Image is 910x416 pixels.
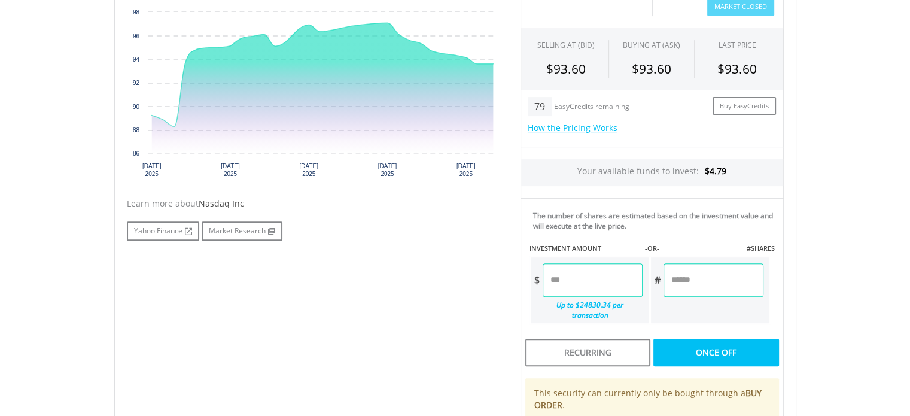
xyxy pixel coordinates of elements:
[132,150,139,157] text: 86
[132,104,139,110] text: 90
[528,97,552,116] div: 79
[132,127,139,133] text: 88
[127,6,503,186] div: Chart. Highcharts interactive chart.
[531,297,643,323] div: Up to $24830.34 per transaction
[127,221,199,241] a: Yahoo Finance
[705,165,726,177] span: $4.79
[528,122,617,133] a: How the Pricing Works
[132,9,139,16] text: 98
[531,263,543,297] div: $
[199,198,244,209] span: Nasdaq Inc
[221,163,240,177] text: [DATE] 2025
[132,33,139,40] text: 96
[746,244,774,253] label: #SHARES
[546,60,586,77] span: $93.60
[456,163,475,177] text: [DATE] 2025
[713,97,776,116] a: Buy EasyCredits
[653,339,778,366] div: Once Off
[534,387,762,411] b: BUY ORDER
[554,102,629,113] div: EasyCredits remaining
[719,40,756,50] div: LAST PRICE
[142,163,161,177] text: [DATE] 2025
[537,40,595,50] div: SELLING AT (BID)
[202,221,282,241] a: Market Research
[533,211,778,231] div: The number of shares are estimated based on the investment value and will execute at the live price.
[132,80,139,86] text: 92
[525,339,650,366] div: Recurring
[127,198,503,209] div: Learn more about
[644,244,659,253] label: -OR-
[521,159,783,186] div: Your available funds to invest:
[717,60,757,77] span: $93.60
[299,163,318,177] text: [DATE] 2025
[132,56,139,63] text: 94
[632,60,671,77] span: $93.60
[127,6,503,186] svg: Interactive chart
[651,263,664,297] div: #
[529,244,601,253] label: INVESTMENT AMOUNT
[623,40,680,50] span: BUYING AT (ASK)
[378,163,397,177] text: [DATE] 2025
